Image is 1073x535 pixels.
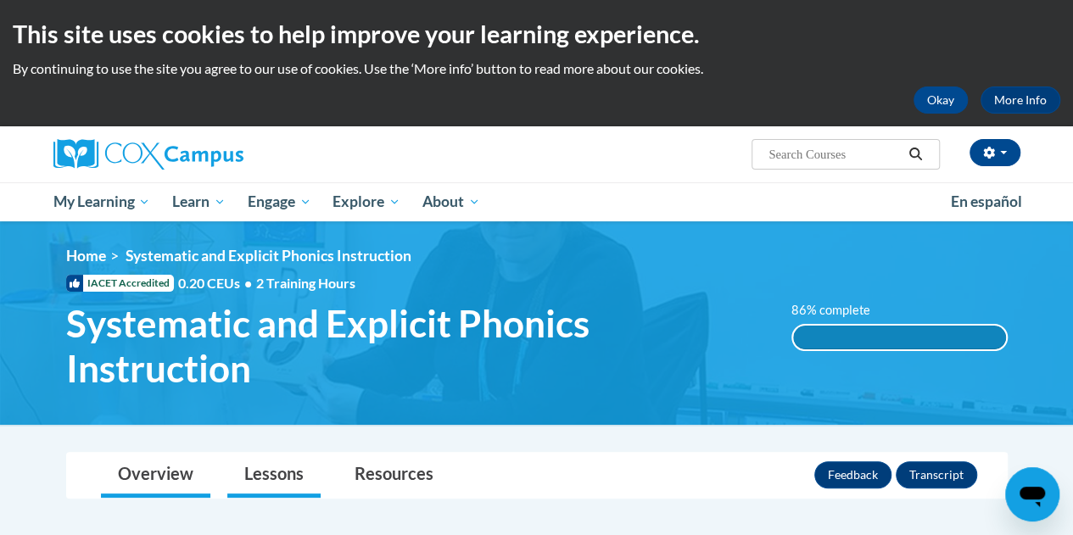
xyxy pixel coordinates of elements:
[178,274,256,293] span: 0.20 CEUs
[42,182,162,221] a: My Learning
[951,192,1022,210] span: En español
[338,453,450,498] a: Resources
[411,182,491,221] a: About
[66,275,174,292] span: IACET Accredited
[903,144,928,164] button: Search
[53,139,243,170] img: Cox Campus
[244,275,252,291] span: •
[53,192,150,212] span: My Learning
[793,326,1006,349] div: 100%
[227,453,321,498] a: Lessons
[53,139,359,170] a: Cox Campus
[256,275,355,291] span: 2 Training Hours
[981,86,1060,114] a: More Info
[66,301,766,391] span: Systematic and Explicit Phonics Instruction
[1005,467,1059,521] iframe: Button to launch messaging window
[13,17,1060,51] h2: This site uses cookies to help improve your learning experience.
[814,461,891,488] button: Feedback
[333,192,400,212] span: Explore
[66,247,106,265] a: Home
[41,182,1033,221] div: Main menu
[422,192,480,212] span: About
[914,86,968,114] button: Okay
[237,182,322,221] a: Engage
[248,192,311,212] span: Engage
[101,453,210,498] a: Overview
[172,192,226,212] span: Learn
[970,139,1020,166] button: Account Settings
[126,247,411,265] span: Systematic and Explicit Phonics Instruction
[940,184,1033,220] a: En español
[321,182,411,221] a: Explore
[13,59,1060,78] p: By continuing to use the site you agree to our use of cookies. Use the ‘More info’ button to read...
[896,461,977,488] button: Transcript
[161,182,237,221] a: Learn
[791,301,889,320] label: 86% complete
[767,144,903,164] input: Search Courses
